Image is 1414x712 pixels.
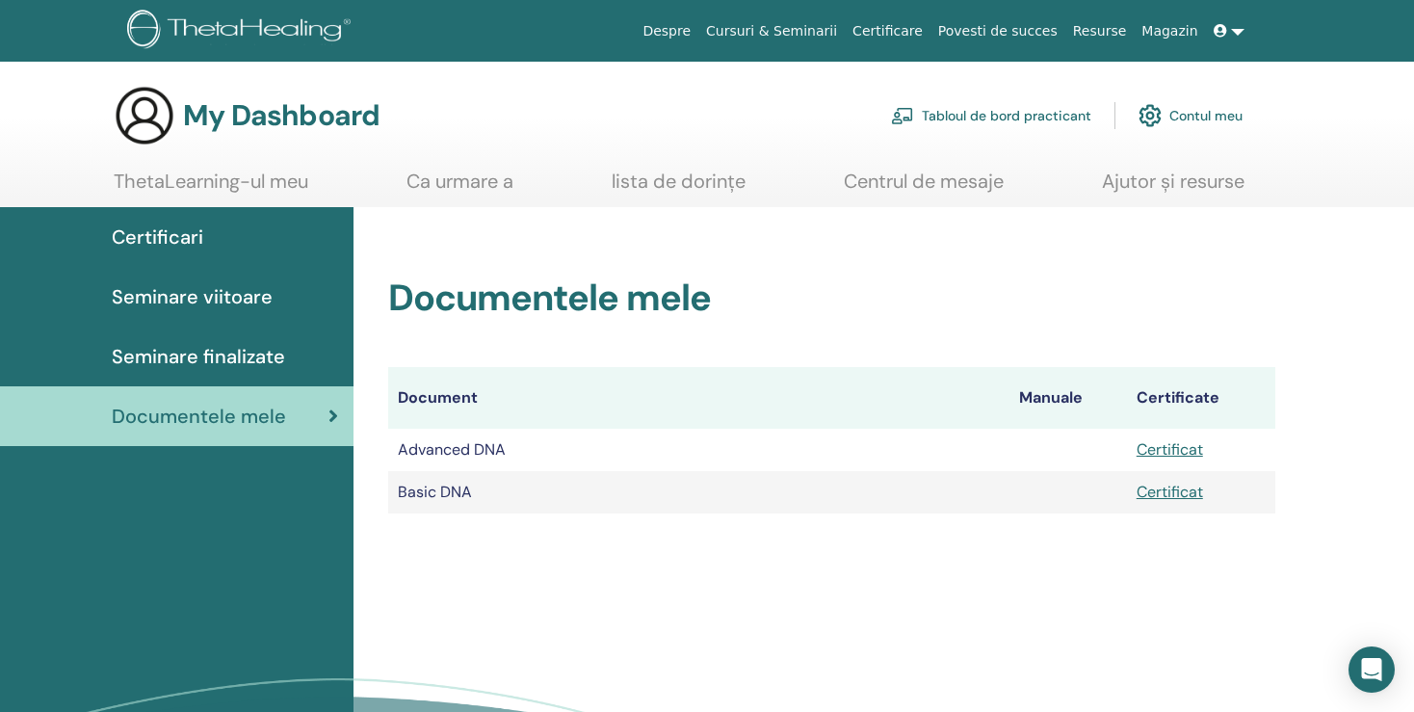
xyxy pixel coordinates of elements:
th: Document [388,367,1009,429]
div: Open Intercom Messenger [1349,646,1395,693]
span: Seminare finalizate [112,342,285,371]
a: Ajutor și resurse [1102,170,1244,207]
span: Seminare viitoare [112,282,273,311]
a: Cursuri & Seminarii [698,13,845,49]
a: ThetaLearning-ul meu [114,170,308,207]
img: cog.svg [1139,99,1162,132]
a: Certificare [845,13,930,49]
img: generic-user-icon.jpg [114,85,175,146]
a: Centrul de mesaje [844,170,1004,207]
a: Certificat [1137,482,1203,502]
th: Manuale [1009,367,1127,429]
h2: Documentele mele [388,277,1275,321]
a: Despre [635,13,698,49]
a: lista de dorințe [612,170,746,207]
span: Documentele mele [112,402,286,431]
h3: My Dashboard [183,98,380,133]
a: Ca urmare a [406,170,513,207]
a: Resurse [1065,13,1135,49]
td: Advanced DNA [388,429,1009,471]
img: logo.png [127,10,357,53]
img: chalkboard-teacher.svg [891,107,914,124]
span: Certificari [112,223,203,251]
a: Contul meu [1139,94,1243,137]
a: Certificat [1137,439,1203,460]
a: Magazin [1134,13,1205,49]
a: Povesti de succes [930,13,1065,49]
th: Certificate [1127,367,1275,429]
a: Tabloul de bord practicant [891,94,1091,137]
td: Basic DNA [388,471,1009,514]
